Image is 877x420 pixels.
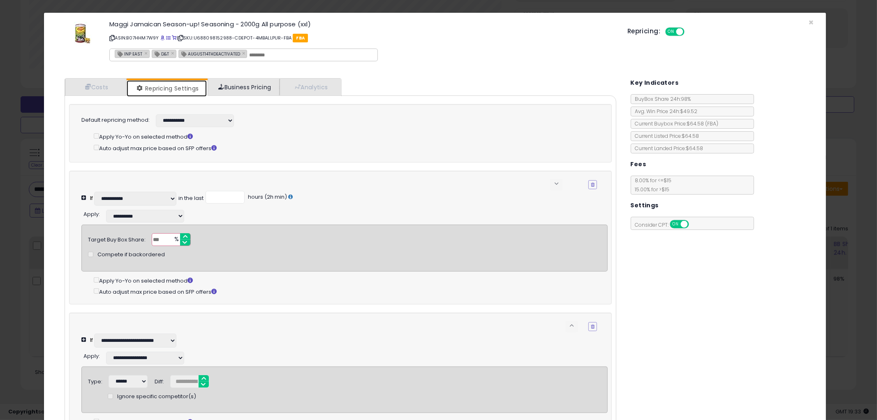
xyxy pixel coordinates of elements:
img: 518bXakmAXL._SL60_.jpg [67,21,92,46]
h5: Key Indicators [631,78,679,88]
div: : [83,208,100,218]
a: Analytics [280,79,340,95]
span: AUGUST14THDEACTIVATED [179,50,240,57]
i: Remove Condition [591,182,595,187]
span: Current Listed Price: $64.58 [631,132,699,139]
h5: Settings [631,200,659,211]
span: 8.00 % for <= $15 [631,177,672,193]
a: Repricing Settings [127,80,207,97]
span: 15.00 % for > $15 [631,186,670,193]
i: Remove Condition [591,324,595,329]
span: BuyBox Share 24h: 98% [631,95,691,102]
span: D&T [152,50,169,57]
span: keyboard_arrow_down [553,180,560,188]
span: ON [666,28,676,35]
span: keyboard_arrow_up [568,322,576,330]
div: Auto adjust max price based on SFP offers [94,143,597,153]
h5: Fees [631,159,646,169]
span: ON [671,221,681,228]
span: Ignore specific competitor(s) [117,393,196,401]
h5: Repricing: [627,28,660,35]
span: INP EAST [115,50,142,57]
span: × [808,16,814,28]
a: Business Pricing [208,79,280,95]
a: Your listing only [172,35,176,41]
div: Type: [88,375,102,386]
a: × [171,49,176,57]
a: BuyBox page [160,35,165,41]
span: OFF [683,28,697,35]
span: Consider CPT: [631,221,700,228]
h3: Maggi Jamaican Season-up! Seasoning - 2000g All purpose (xxl) [109,21,615,27]
div: in the last [178,195,204,202]
a: Costs [65,79,127,95]
label: Default repricing method: [81,116,150,124]
span: hours (2h min) [247,193,287,201]
a: × [144,49,149,57]
span: Current Landed Price: $64.58 [631,145,703,152]
span: % [169,234,183,246]
span: Apply [83,352,99,360]
div: Apply Yo-Yo on selected method [94,276,608,285]
div: Target Buy Box Share: [88,233,146,244]
span: OFF [687,221,701,228]
span: FBA [293,34,308,42]
span: Apply [83,210,99,218]
div: : [83,350,100,360]
span: Avg. Win Price 24h: $49.52 [631,108,698,115]
span: ( FBA ) [706,120,719,127]
a: × [242,49,247,57]
div: Apply Yo-Yo on selected method [94,132,597,141]
div: Diff: [155,375,164,386]
span: Compete if backordered [97,251,165,259]
span: Current Buybox Price: [631,120,719,127]
p: ASIN: B07HHM7W9Y | SKU: U688098152988-CDEPOT-4MBALLPUR-FBA [109,31,615,44]
a: All offer listings [166,35,171,41]
div: Auto adjust max price based on SFP offers [94,287,608,296]
span: $64.58 [687,120,719,127]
